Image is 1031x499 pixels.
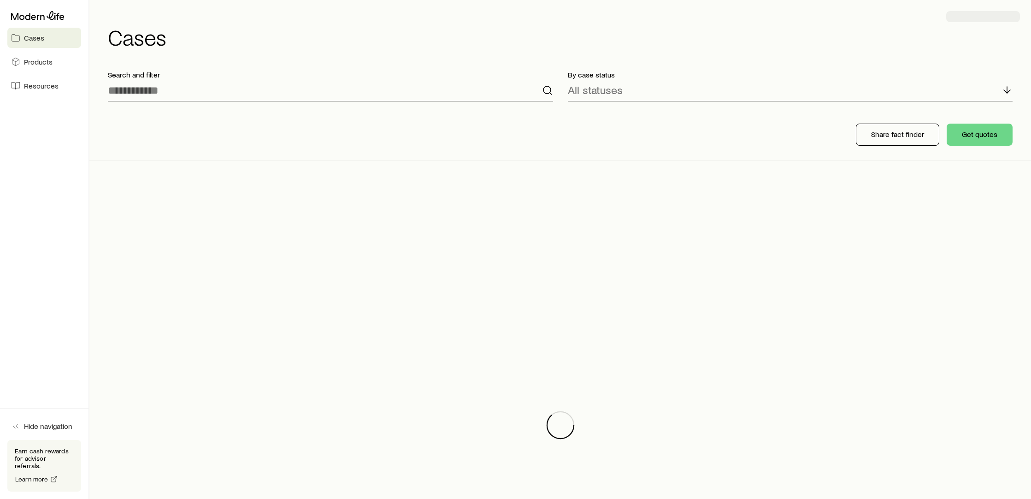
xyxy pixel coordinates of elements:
[7,416,81,436] button: Hide navigation
[108,26,1020,48] h1: Cases
[7,76,81,96] a: Resources
[7,440,81,492] div: Earn cash rewards for advisor referrals.Learn more
[108,70,553,79] p: Search and filter
[947,124,1013,146] button: Get quotes
[568,70,1013,79] p: By case status
[871,130,924,139] p: Share fact finder
[24,81,59,90] span: Resources
[568,83,623,96] p: All statuses
[15,447,74,469] p: Earn cash rewards for advisor referrals.
[7,28,81,48] a: Cases
[24,422,72,431] span: Hide navigation
[856,124,939,146] button: Share fact finder
[24,57,53,66] span: Products
[15,476,48,482] span: Learn more
[7,52,81,72] a: Products
[24,33,44,42] span: Cases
